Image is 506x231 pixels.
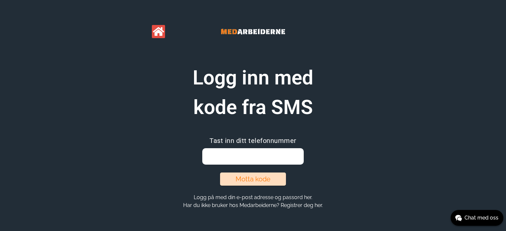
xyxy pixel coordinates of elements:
[210,137,296,145] span: Tast inn ditt telefonnummer
[464,214,498,222] span: Chat med oss
[181,202,325,209] button: Har du ikke bruker hos Medarbeiderne? Registrer deg her.
[171,63,335,122] h1: Logg inn med kode fra SMS
[204,20,302,43] img: Banner
[451,210,503,226] button: Chat med oss
[192,194,314,201] button: Logg på med din e-post adresse og passord her.
[220,173,286,186] button: Motta kode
